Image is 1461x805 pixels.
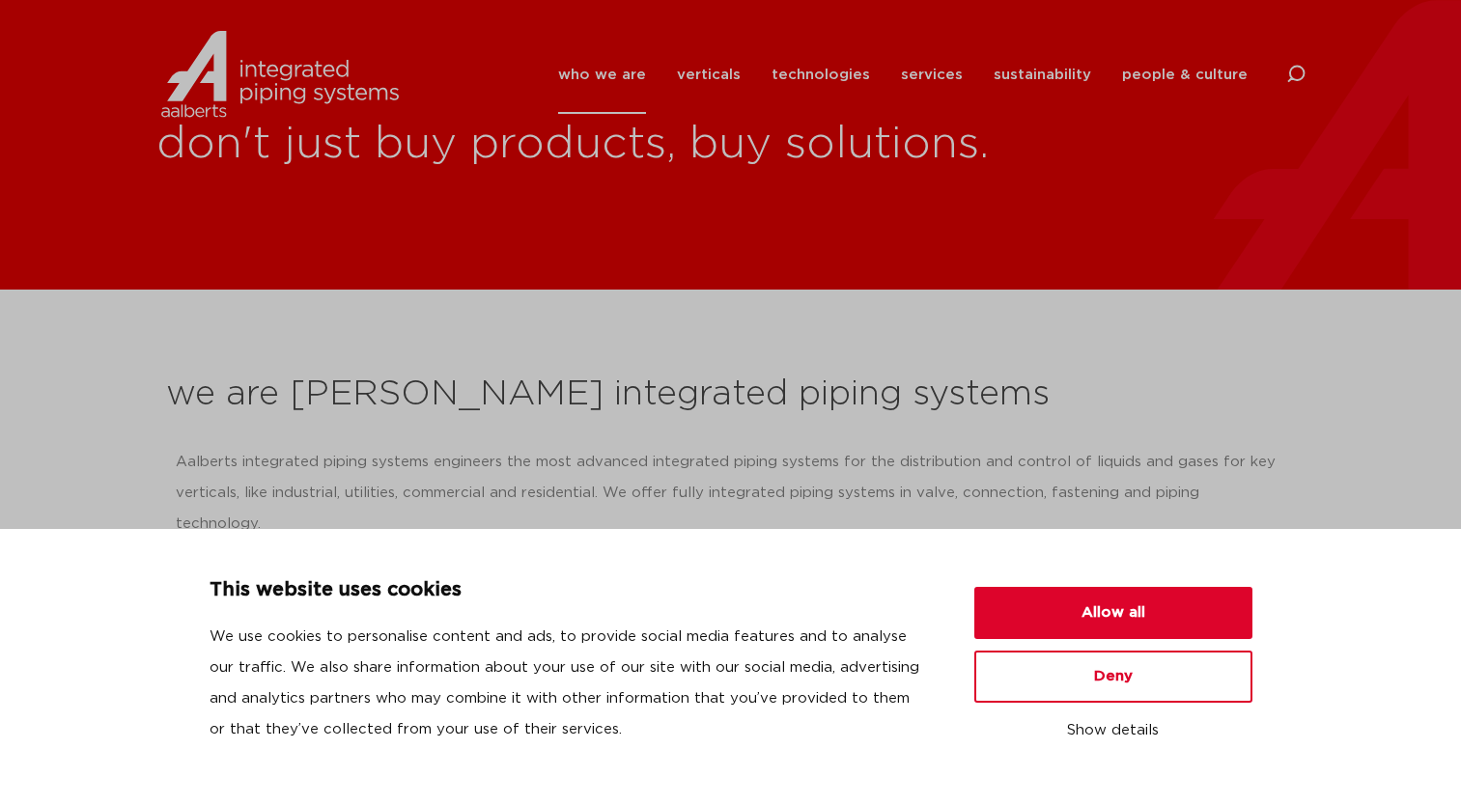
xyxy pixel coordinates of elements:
[1122,36,1248,114] a: people & culture
[901,36,963,114] a: services
[994,36,1091,114] a: sustainability
[974,714,1252,747] button: Show details
[210,622,928,745] p: We use cookies to personalise content and ads, to provide social media features and to analyse ou...
[677,36,741,114] a: verticals
[558,36,1248,114] nav: Menu
[974,651,1252,703] button: Deny
[558,36,646,114] a: who we are
[166,372,1296,418] h2: we are [PERSON_NAME] integrated piping systems
[974,587,1252,639] button: Allow all
[176,447,1286,540] p: Aalberts integrated piping systems engineers the most advanced integrated piping systems for the ...
[210,575,928,606] p: This website uses cookies
[772,36,870,114] a: technologies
